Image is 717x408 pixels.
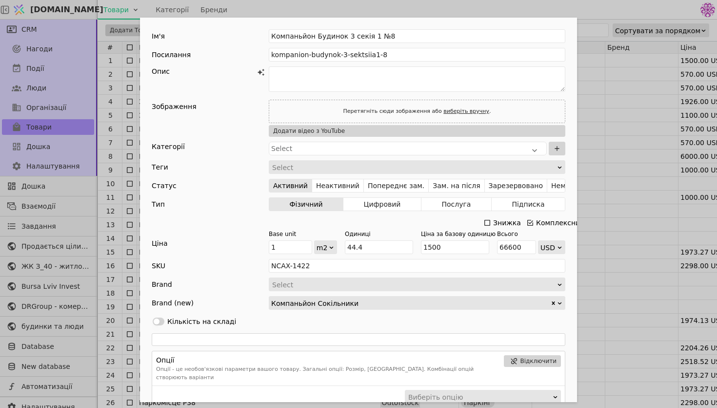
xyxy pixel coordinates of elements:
[343,197,421,211] button: Цифровий
[340,105,494,118] div: Перетягніть сюди зображення або .
[152,296,194,310] div: Brand (new)
[312,179,364,193] button: Неактивний
[156,365,500,382] p: Опції - це необов'язкові параметри вашого товару. Загальні опції: Розмір, [GEOGRAPHIC_DATA]. Комб...
[156,355,500,365] h3: Опції
[536,216,584,230] div: Комплексний
[345,230,407,238] div: Одиниці
[269,197,343,211] button: Фізичний
[152,142,269,155] div: Категорії
[152,197,165,211] div: Тип
[269,179,312,193] button: Активний
[152,66,255,77] div: Опис
[152,179,177,193] div: Статус
[140,18,577,402] div: Add Opportunity
[547,179,578,193] button: Немає
[317,241,328,255] div: m2
[269,230,331,238] div: Base unit
[152,238,269,254] div: Ціна
[152,48,191,62] div: Посилання
[152,278,172,291] div: Brand
[364,179,429,193] button: Попереднє зам.
[152,29,165,43] div: Ім'я
[485,179,547,193] button: Зарезервовано
[421,230,483,238] div: Ціна за базову одиницю
[443,108,489,114] a: виберіть вручну
[152,160,168,174] div: Теги
[152,100,197,113] div: Зображення
[492,197,565,211] button: Підписка
[152,259,165,273] div: SKU
[540,241,557,255] div: USD
[167,317,236,327] div: Кількість на складі
[271,145,292,152] span: Select
[429,179,484,193] button: Зам. на після
[271,297,550,309] div: Компаньйон Сокільники
[493,216,521,230] div: Знижка
[421,197,492,211] button: Послуга
[504,355,561,367] button: Відключити
[408,390,551,404] div: Виберіть опцію
[272,278,556,292] div: Select
[497,230,559,238] div: Всього
[269,125,565,137] button: Додати відео з YouTube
